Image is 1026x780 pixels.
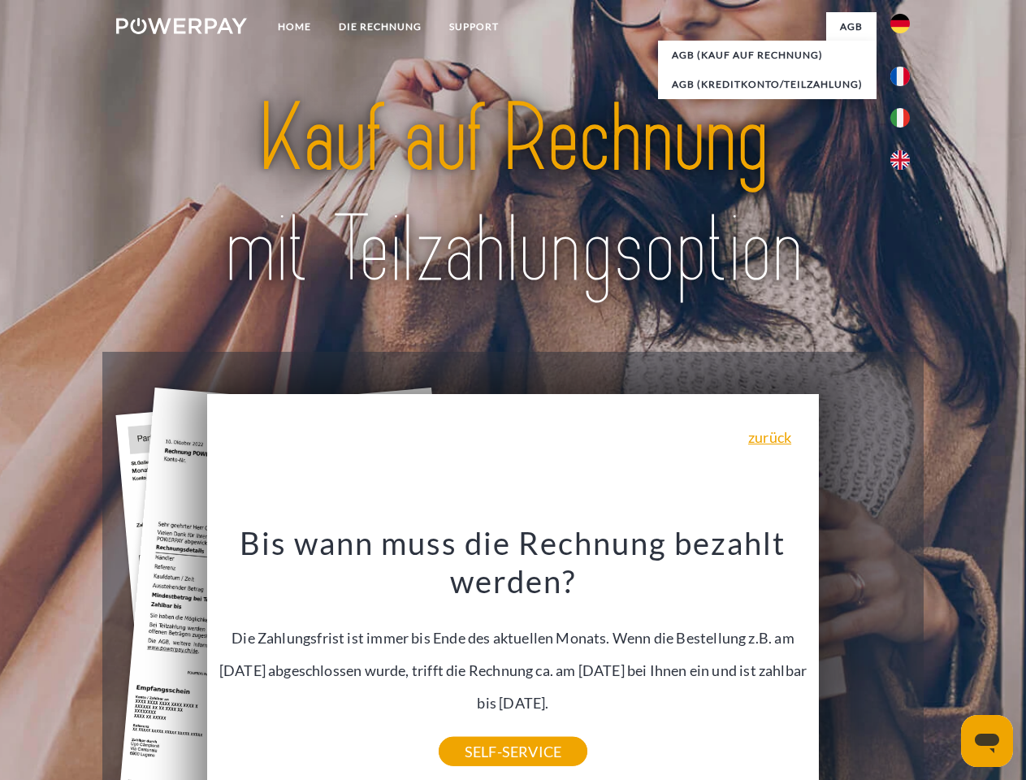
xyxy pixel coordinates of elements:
[961,715,1013,767] iframe: Schaltfläche zum Öffnen des Messaging-Fensters
[439,737,587,766] a: SELF-SERVICE
[116,18,247,34] img: logo-powerpay-white.svg
[264,12,325,41] a: Home
[890,108,910,128] img: it
[826,12,877,41] a: agb
[325,12,435,41] a: DIE RECHNUNG
[155,78,871,311] img: title-powerpay_de.svg
[890,150,910,170] img: en
[748,430,791,444] a: zurück
[890,67,910,86] img: fr
[890,14,910,33] img: de
[435,12,513,41] a: SUPPORT
[658,41,877,70] a: AGB (Kauf auf Rechnung)
[217,523,810,601] h3: Bis wann muss die Rechnung bezahlt werden?
[217,523,810,752] div: Die Zahlungsfrist ist immer bis Ende des aktuellen Monats. Wenn die Bestellung z.B. am [DATE] abg...
[658,70,877,99] a: AGB (Kreditkonto/Teilzahlung)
